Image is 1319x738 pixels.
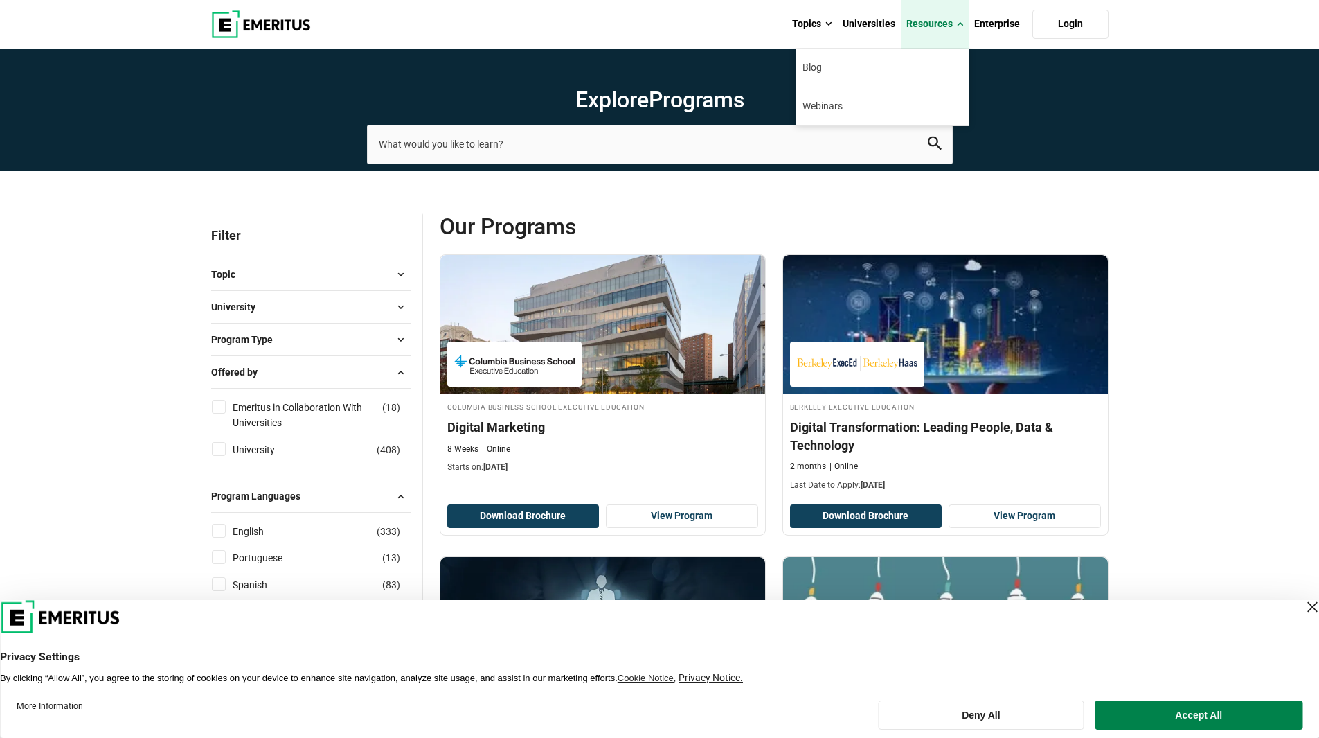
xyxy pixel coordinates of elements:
span: ( ) [382,400,400,415]
button: Download Brochure [790,504,942,528]
span: 333 [380,526,397,537]
a: Digital Transformation Course by Berkeley Executive Education - September 4, 2025 Berkeley Execut... [783,255,1108,498]
span: 408 [380,444,397,455]
span: Our Programs [440,213,774,240]
h4: Digital Marketing [447,419,758,436]
span: University [211,299,267,315]
img: Columbia Business School Executive Education [454,349,575,380]
input: search-page [367,125,953,164]
h1: Explore [367,86,953,114]
a: Portuguese [233,550,310,565]
button: Program Type [211,329,411,350]
a: View Program [949,504,1101,528]
p: Filter [211,213,411,258]
img: Innovation of Products and Services: MIT’s Approach to Design Thinking | Online Product Design an... [783,557,1108,696]
a: Emeritus in Collaboration With Universities [233,400,409,431]
button: search [928,137,942,152]
span: [DATE] [861,480,885,490]
span: [DATE] [483,462,508,472]
span: 83 [386,579,397,590]
a: Blog [796,49,969,87]
span: Topic [211,267,246,282]
button: Offered by [211,362,411,383]
img: Leading Organizations and Change | Online Leadership Course [440,557,765,696]
a: University [233,442,303,457]
p: Online [829,461,858,473]
span: ( ) [377,442,400,457]
h4: Berkeley Executive Education [790,401,1101,412]
button: Program Languages [211,486,411,507]
span: ( ) [377,524,400,539]
a: Webinars [796,87,969,125]
span: Programs [649,87,744,113]
h4: Digital Transformation: Leading People, Data & Technology [790,419,1101,453]
span: Offered by [211,364,269,380]
span: Program Languages [211,489,312,504]
a: English [233,524,291,539]
button: Topic [211,264,411,285]
a: Login [1032,10,1109,39]
img: Digital Marketing | Online Sales and Marketing Course [440,255,765,394]
button: Download Brochure [447,504,600,528]
span: ( ) [382,577,400,592]
p: Last Date to Apply: [790,480,1101,491]
h4: Columbia Business School Executive Education [447,401,758,412]
span: 13 [386,552,397,563]
span: ( ) [382,550,400,565]
p: Starts on: [447,462,758,473]
p: Online [482,443,510,455]
a: View Program [606,504,758,528]
p: 2 months [790,461,826,473]
img: Digital Transformation: Leading People, Data & Technology | Online Digital Transformation Course [783,255,1108,394]
a: Sales and Marketing Course by Columbia Business School Executive Education - September 4, 2025 Co... [440,255,765,481]
a: Spanish [233,577,295,592]
a: search [928,140,942,153]
span: 18 [386,402,397,413]
img: Berkeley Executive Education [797,349,917,380]
span: Program Type [211,332,284,347]
button: University [211,297,411,317]
p: 8 Weeks [447,443,478,455]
